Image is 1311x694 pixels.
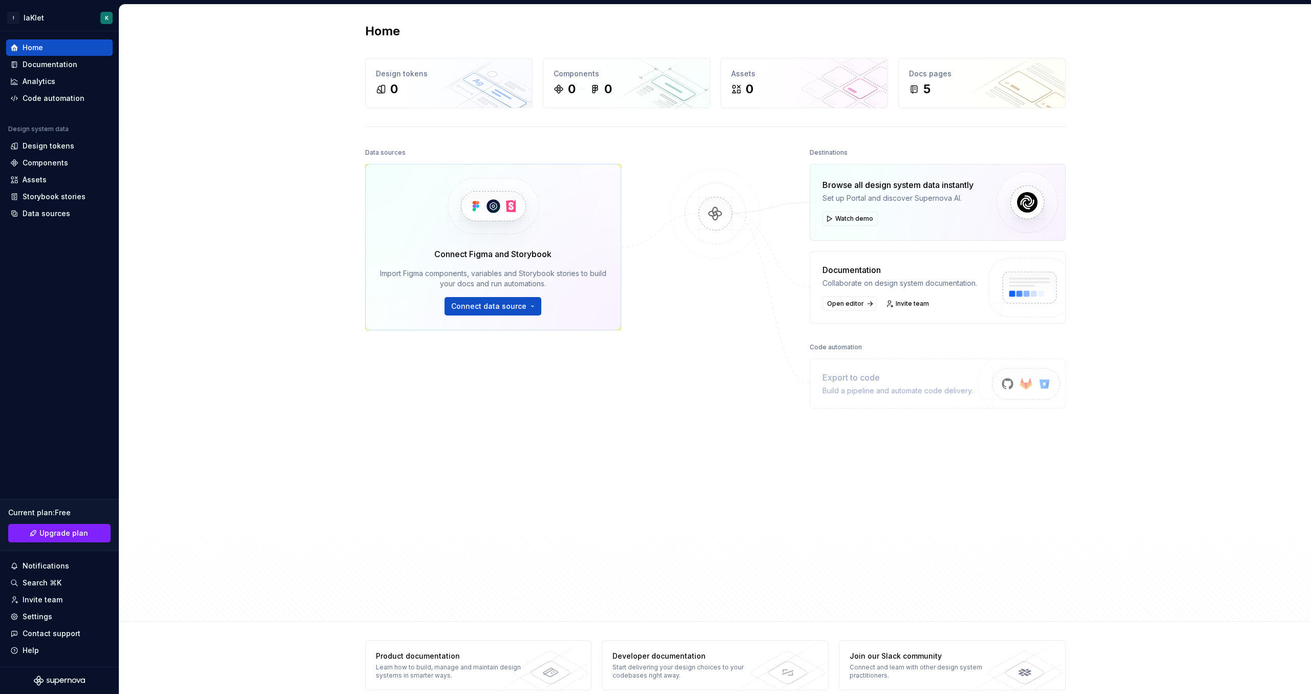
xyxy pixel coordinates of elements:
a: Data sources [6,205,113,222]
div: Import Figma components, variables and Storybook stories to build your docs and run automations. [380,268,606,289]
div: Design tokens [376,69,522,79]
div: Browse all design system data instantly [822,179,974,191]
div: Analytics [23,76,55,87]
button: Watch demo [822,212,878,226]
div: Start delivering your design choices to your codebases right away. [612,663,762,680]
div: Data sources [23,208,70,219]
a: Code automation [6,90,113,107]
div: I [7,12,19,24]
div: Docs pages [909,69,1055,79]
a: Analytics [6,73,113,90]
div: Build a pipeline and automate code delivery. [822,386,973,396]
div: 5 [923,81,931,97]
div: Data sources [365,145,406,160]
span: Open editor [827,300,864,308]
div: Search ⌘K [23,578,61,588]
div: Export to code [822,371,973,384]
a: Components00 [543,58,710,108]
a: Invite team [883,297,934,311]
div: Documentation [23,59,77,70]
a: Design tokens0 [365,58,533,108]
div: Connect and learn with other design system practitioners. [850,663,999,680]
button: Help [6,642,113,659]
a: Developer documentationStart delivering your design choices to your codebases right away. [602,640,829,690]
div: Home [23,43,43,53]
div: Notifications [23,561,69,571]
div: Assets [731,69,877,79]
div: Product documentation [376,651,525,661]
div: 0 [568,81,576,97]
button: Contact support [6,625,113,642]
a: Assets [6,172,113,188]
div: Set up Portal and discover Supernova AI. [822,193,974,203]
a: Components [6,155,113,171]
button: Search ⌘K [6,575,113,591]
div: IaKlet [24,13,44,23]
span: Connect data source [451,301,526,311]
div: Settings [23,612,52,622]
a: Documentation [6,56,113,73]
div: K [105,14,109,22]
div: Current plan : Free [8,508,111,518]
div: Connect Figma and Storybook [434,248,552,260]
div: Components [554,69,700,79]
div: Components [23,158,68,168]
div: 0 [390,81,398,97]
div: Join our Slack community [850,651,999,661]
button: Connect data source [445,297,541,316]
div: Documentation [822,264,977,276]
button: Notifications [6,558,113,574]
span: Watch demo [835,215,873,223]
div: 0 [604,81,612,97]
a: Storybook stories [6,188,113,205]
a: Open editor [822,297,877,311]
svg: Supernova Logo [34,676,85,686]
div: Collaborate on design system documentation. [822,278,977,288]
div: Storybook stories [23,192,86,202]
a: Join our Slack communityConnect and learn with other design system practitioners. [839,640,1066,690]
a: Docs pages5 [898,58,1066,108]
div: Developer documentation [612,651,762,661]
span: Invite team [896,300,929,308]
div: 0 [746,81,753,97]
div: Contact support [23,628,80,639]
div: Invite team [23,595,62,605]
div: Design system data [8,125,69,133]
a: Product documentationLearn how to build, manage and maintain design systems in smarter ways. [365,640,592,690]
a: Settings [6,608,113,625]
div: Design tokens [23,141,74,151]
a: Invite team [6,592,113,608]
a: Upgrade plan [8,524,111,542]
div: Code automation [810,340,862,354]
a: Home [6,39,113,56]
a: Assets0 [721,58,888,108]
h2: Home [365,23,400,39]
button: IIaKletK [2,7,117,29]
div: Assets [23,175,47,185]
div: Destinations [810,145,848,160]
div: Help [23,645,39,656]
a: Design tokens [6,138,113,154]
span: Upgrade plan [39,528,88,538]
div: Code automation [23,93,84,103]
div: Learn how to build, manage and maintain design systems in smarter ways. [376,663,525,680]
